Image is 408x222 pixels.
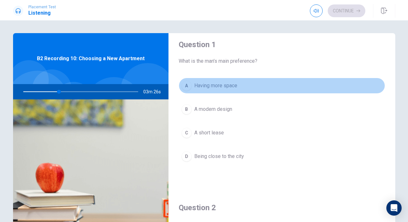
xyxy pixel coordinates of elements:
span: B2 Recording 10: Choosing a New Apartment [37,55,145,62]
span: Being close to the city [194,153,244,160]
span: 03m 26s [143,84,166,99]
h4: Question 1 [179,39,385,50]
span: What is the man’s main preference? [179,57,385,65]
div: C [182,128,192,138]
div: B [182,104,192,114]
span: A short lease [194,129,224,137]
span: Placement Test [28,5,56,9]
div: A [182,81,192,91]
div: D [182,151,192,161]
button: DBeing close to the city [179,148,385,164]
div: Open Intercom Messenger [386,200,402,216]
button: CA short lease [179,125,385,141]
span: A modern design [194,105,232,113]
h1: Listening [28,9,56,17]
button: BA modern design [179,101,385,117]
span: Having more space [194,82,237,90]
h4: Question 2 [179,203,385,213]
button: AHaving more space [179,78,385,94]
